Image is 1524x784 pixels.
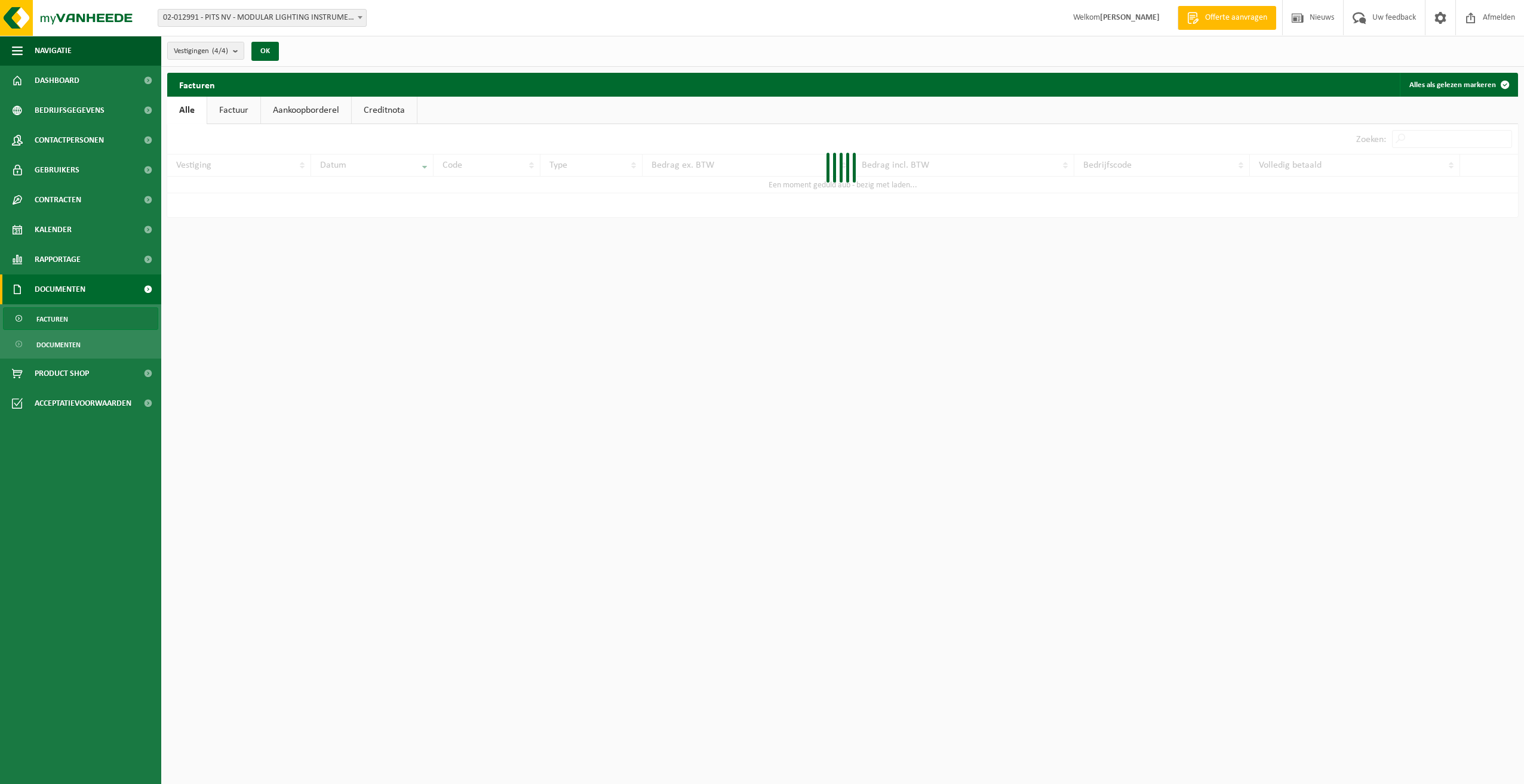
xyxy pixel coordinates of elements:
span: Dashboard [35,66,79,95]
span: Rapportage [35,245,81,274]
a: Alle [167,97,207,124]
span: 02-012991 - PITS NV - MODULAR LIGHTING INSTRUMENTS - RUMBEKE [158,9,367,27]
span: Product Shop [35,359,89,388]
span: Contracten [35,185,81,215]
span: Documenten [36,334,81,356]
strong: [PERSON_NAME] [1100,13,1160,22]
span: Documenten [35,274,85,304]
span: Navigatie [35,36,72,66]
span: Gebruikers [35,155,79,185]
a: Facturen [3,307,158,330]
span: Contactpersonen [35,125,104,155]
span: Facturen [36,308,68,331]
a: Documenten [3,333,158,356]
a: Creditnota [352,97,417,124]
span: 02-012991 - PITS NV - MODULAR LIGHTING INSTRUMENTS - RUMBEKE [158,10,366,26]
span: Acceptatievoorwaarden [35,388,131,418]
h2: Facturen [167,73,227,96]
button: OK [251,42,279,61]
span: Vestigingen [174,42,228,60]
span: Offerte aanvragen [1202,12,1270,24]
button: Vestigingen(4/4) [167,42,244,60]
a: Offerte aanvragen [1178,6,1276,30]
span: Bedrijfsgegevens [35,95,105,125]
count: (4/4) [212,47,228,55]
button: Alles als gelezen markeren [1400,73,1517,97]
a: Aankoopborderel [261,97,351,124]
span: Kalender [35,215,72,245]
a: Factuur [207,97,260,124]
